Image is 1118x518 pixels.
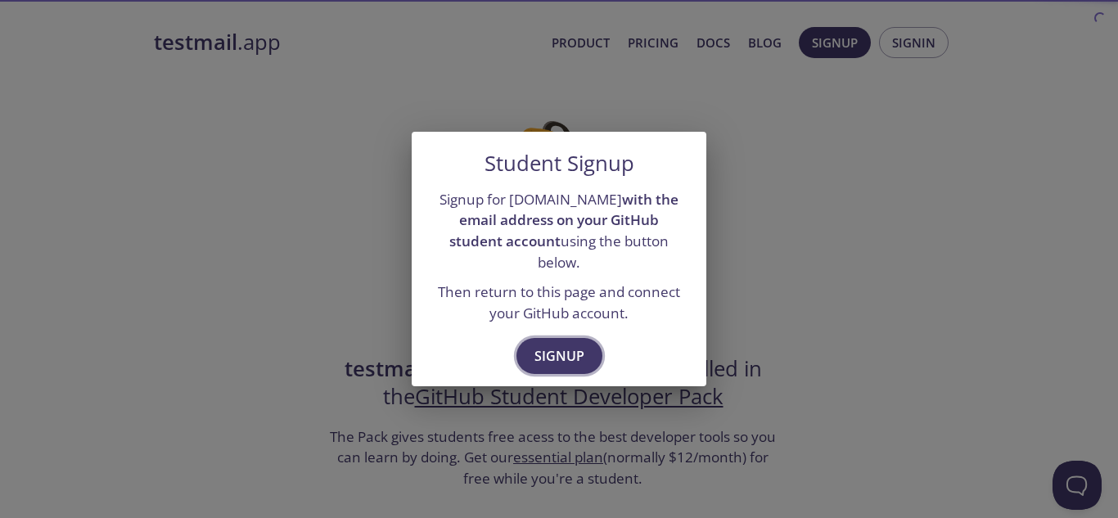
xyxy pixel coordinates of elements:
span: Signup [534,345,584,367]
button: Signup [516,338,602,374]
p: Signup for [DOMAIN_NAME] using the button below. [431,189,687,273]
strong: with the email address on your GitHub student account [449,190,678,250]
h5: Student Signup [485,151,634,176]
p: Then return to this page and connect your GitHub account. [431,282,687,323]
